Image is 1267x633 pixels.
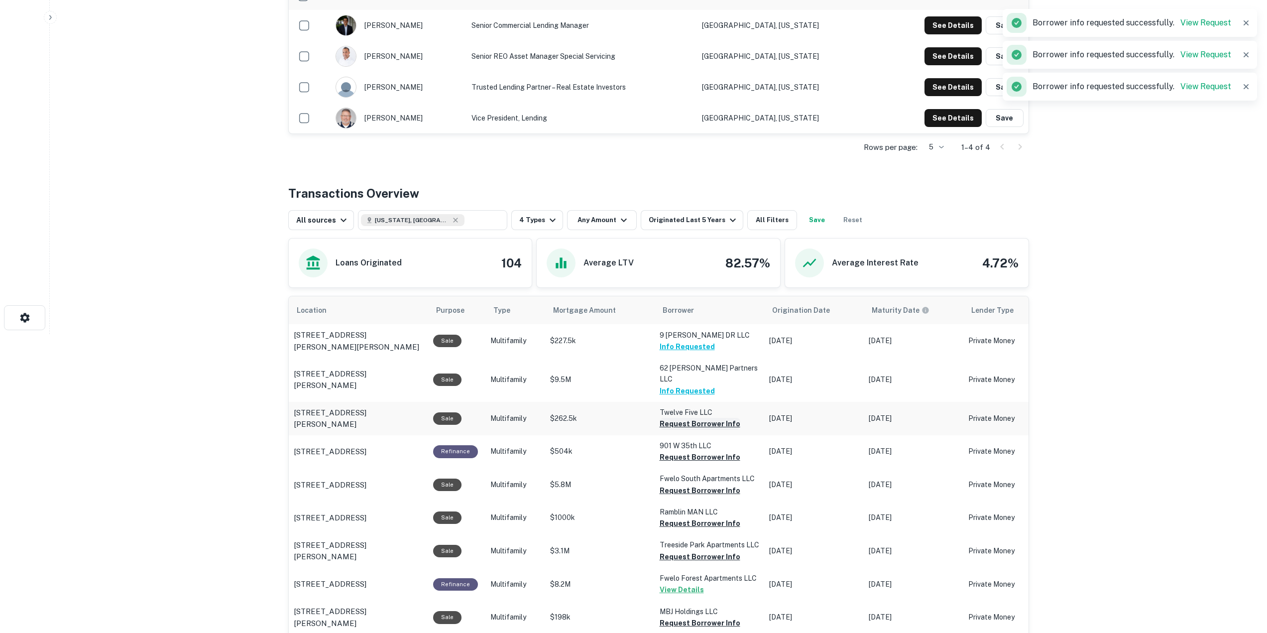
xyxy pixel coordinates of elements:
[436,304,477,316] span: Purpose
[1180,50,1231,59] a: View Request
[697,103,875,133] td: [GEOGRAPHIC_DATA], [US_STATE]
[921,140,945,154] div: 5
[655,296,764,324] th: Borrower
[289,296,428,324] th: Location
[550,512,650,523] p: $1000k
[660,584,704,596] button: View Details
[294,368,423,391] a: [STREET_ADDRESS][PERSON_NAME]
[864,296,963,324] th: Maturity dates displayed may be estimated. Please contact the lender for the most accurate maturi...
[294,578,423,590] a: [STREET_ADDRESS]
[583,257,634,269] h6: Average LTV
[294,539,423,563] a: [STREET_ADDRESS][PERSON_NAME]
[769,446,859,457] p: [DATE]
[869,413,958,424] p: [DATE]
[641,210,743,230] button: Originated Last 5 Years
[968,546,1048,556] p: Private Money
[466,41,697,72] td: Senior REO Asset Manager Special Servicing
[1217,553,1267,601] div: Chat Widget
[433,578,478,591] div: This loan purpose was for refinancing
[660,440,759,451] p: 901 W 35th LLC
[490,546,540,556] p: Multifamily
[968,480,1048,490] p: Private Money
[433,611,461,624] div: Sale
[660,539,759,550] p: Treeside Park Apartments LLC
[769,375,859,385] p: [DATE]
[872,305,929,316] div: Maturity dates displayed may be estimated. Please contact the lender for the most accurate maturi...
[490,446,540,457] p: Multifamily
[550,375,650,385] p: $9.5M
[660,363,759,384] p: 62 [PERSON_NAME] Partners LLC
[550,336,650,346] p: $227.5k
[550,546,650,556] p: $3.1M
[288,184,419,202] h4: Transactions Overview
[869,546,958,556] p: [DATE]
[801,210,833,230] button: Save your search to get updates of matches that match your search criteria.
[1180,82,1231,91] a: View Request
[294,578,366,590] p: [STREET_ADDRESS]
[553,304,629,316] span: Mortgage Amount
[490,336,540,346] p: Multifamily
[769,480,859,490] p: [DATE]
[294,446,423,458] a: [STREET_ADDRESS]
[663,304,694,316] span: Borrower
[872,305,920,316] h6: Maturity Date
[769,612,859,623] p: [DATE]
[294,479,366,491] p: [STREET_ADDRESS]
[869,512,958,523] p: [DATE]
[490,375,540,385] p: Multifamily
[660,451,740,463] button: Request Borrower Info
[660,551,740,563] button: Request Borrower Info
[660,385,715,397] button: Info Requested
[567,210,637,230] button: Any Amount
[550,446,650,457] p: $504k
[660,473,759,484] p: Fwelo South Apartments LLC
[336,77,356,97] img: 9c8pery4andzj6ohjkjp54ma2
[769,579,859,590] p: [DATE]
[968,336,1048,346] p: Private Money
[466,10,697,41] td: Senior Commercial Lending Manager
[550,612,650,623] p: $198k
[294,329,423,353] a: [STREET_ADDRESS][PERSON_NAME][PERSON_NAME]
[769,336,859,346] p: [DATE]
[864,141,918,153] p: Rows per page:
[697,41,875,72] td: [GEOGRAPHIC_DATA], [US_STATE]
[1180,18,1231,27] a: View Request
[963,296,1053,324] th: Lender Type
[466,72,697,103] td: Trusted Lending Partner – Real Estate Investors
[747,210,797,230] button: All Filters
[490,612,540,623] p: Multifamily
[1033,81,1231,93] p: Borrower info requested successfully.
[490,512,540,523] p: Multifamily
[545,296,655,324] th: Mortgage Amount
[764,296,864,324] th: Origination Date
[869,446,958,457] p: [DATE]
[961,141,990,153] p: 1–4 of 4
[336,46,356,66] img: 1673277363070
[986,47,1024,65] button: Save
[725,254,770,272] h4: 82.57%
[336,15,356,35] img: 1714684620901
[968,512,1048,523] p: Private Money
[294,512,366,524] p: [STREET_ADDRESS]
[968,413,1048,424] p: Private Money
[660,517,740,529] button: Request Borrower Info
[550,579,650,590] p: $8.2M
[660,341,715,353] button: Info Requested
[296,214,349,226] div: All sources
[872,305,942,316] span: Maturity dates displayed may be estimated. Please contact the lender for the most accurate maturi...
[433,479,461,491] div: Sale
[660,617,740,629] button: Request Borrower Info
[660,573,759,584] p: Fwelo Forest Apartments LLC
[968,612,1048,623] p: Private Money
[649,214,739,226] div: Originated Last 5 Years
[294,512,423,524] a: [STREET_ADDRESS]
[294,606,423,629] a: [STREET_ADDRESS][PERSON_NAME]
[336,108,356,128] img: 1644686166816
[769,512,859,523] p: [DATE]
[336,108,462,128] div: [PERSON_NAME]
[501,254,522,272] h4: 104
[288,210,354,230] button: All sources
